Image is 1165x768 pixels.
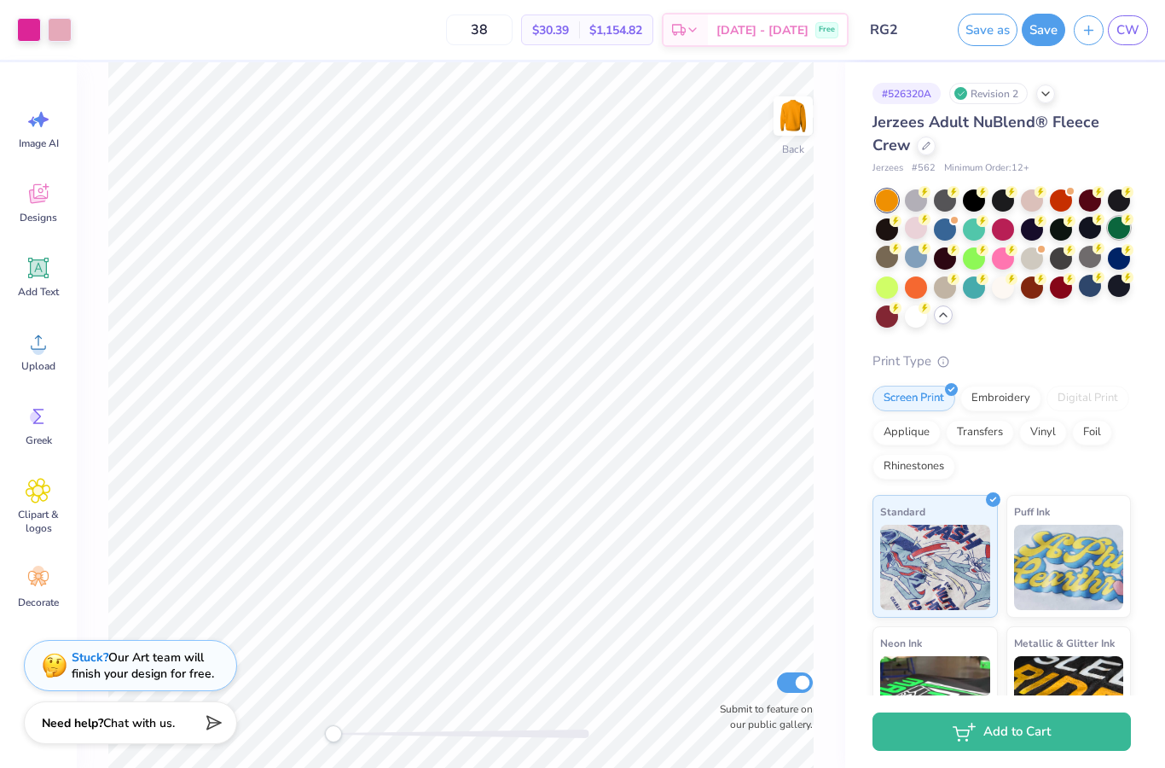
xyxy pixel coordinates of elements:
img: Puff Ink [1014,525,1124,610]
a: CW [1108,15,1148,45]
button: Save [1022,14,1065,46]
div: Print Type [872,352,1131,371]
strong: Need help? [42,715,103,731]
span: $1,154.82 [589,21,642,39]
div: Digital Print [1046,386,1129,411]
span: Metallic & Glitter Ink [1014,634,1115,652]
span: # 562 [912,161,936,176]
img: Neon Ink [880,656,990,742]
span: Neon Ink [880,634,922,652]
span: Upload [21,359,55,373]
button: Add to Cart [872,713,1131,751]
span: Designs [20,211,57,224]
div: Rhinestones [872,454,955,480]
span: $30.39 [532,21,569,39]
div: Screen Print [872,386,955,411]
img: Metallic & Glitter Ink [1014,656,1124,742]
button: Save as [958,14,1017,46]
div: Transfers [946,420,1014,445]
div: Vinyl [1019,420,1067,445]
label: Submit to feature on our public gallery. [710,701,813,732]
span: Free [819,24,835,36]
div: Applique [872,420,941,445]
div: Our Art team will finish your design for free. [72,649,214,682]
span: Standard [880,503,925,521]
input: Untitled Design [857,13,941,47]
div: Revision 2 [949,83,1028,104]
span: CW [1116,20,1139,40]
span: Jerzees [872,161,903,176]
div: Foil [1072,420,1112,445]
input: – – [446,15,513,45]
span: Image AI [19,137,59,150]
span: Add Text [18,285,59,299]
div: Accessibility label [325,725,342,742]
strong: Stuck? [72,649,108,666]
span: [DATE] - [DATE] [716,21,809,39]
span: Decorate [18,596,59,609]
div: Embroidery [960,386,1041,411]
span: Clipart & logos [10,508,67,535]
span: Minimum Order: 12 + [944,161,1029,176]
img: Back [776,99,810,133]
img: Standard [880,525,990,610]
span: Greek [26,433,52,447]
span: Puff Ink [1014,503,1050,521]
span: Jerzees Adult NuBlend® Fleece Crew [872,112,1099,155]
div: # 526320A [872,83,941,104]
div: Back [782,142,804,157]
span: Chat with us. [103,715,175,731]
